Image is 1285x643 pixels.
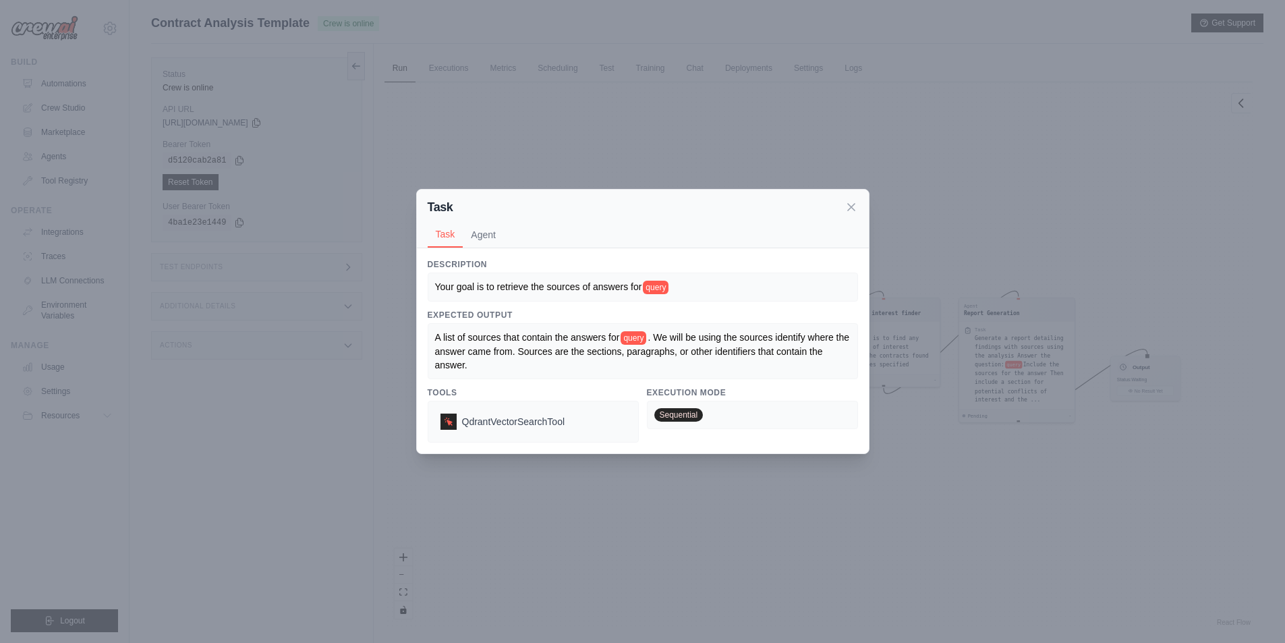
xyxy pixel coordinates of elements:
span: QdrantVectorSearchTool [462,415,565,428]
span: A list of sources that contain the answers for [435,332,620,343]
button: Agent [463,222,504,248]
span: Your goal is to retrieve the sources of answers for [435,281,642,292]
span: . We will be using the sources identify where the answer came from. Sources are the sections, par... [435,332,852,370]
h3: Execution Mode [647,387,858,398]
h3: Tools [428,387,639,398]
button: Task [428,222,463,248]
span: query [621,331,646,345]
iframe: Chat Widget [1218,578,1285,643]
h2: Task [428,198,453,217]
h3: Description [428,259,858,270]
h3: Expected Output [428,310,858,320]
span: query [643,281,668,294]
span: Sequential [654,408,704,422]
